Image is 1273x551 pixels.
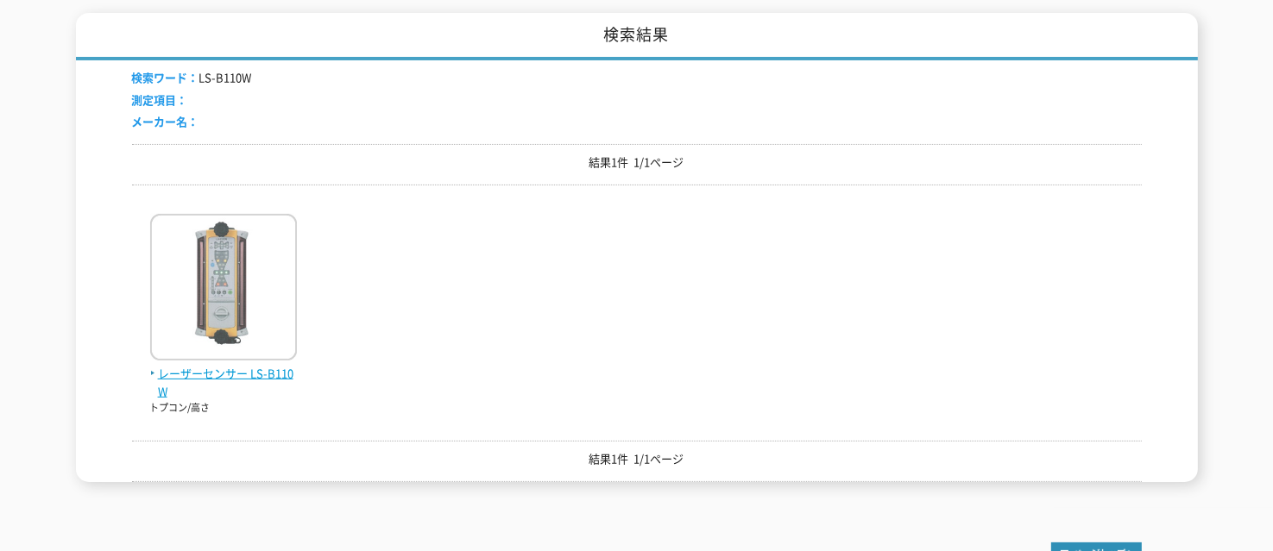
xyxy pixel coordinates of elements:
[76,13,1198,60] h1: 検索結果
[150,214,297,365] img: LS-B110W
[132,69,252,87] li: LS-B110W
[150,347,297,400] a: レーザーセンサー LS-B110W
[132,153,1142,172] p: 結果1件 1/1ページ
[132,113,199,129] span: メーカー名：
[132,69,199,85] span: 検索ワード：
[150,365,297,401] span: レーザーセンサー LS-B110W
[132,450,1142,468] p: 結果1件 1/1ページ
[150,401,297,416] p: トプコン/高さ
[132,91,188,108] span: 測定項目：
